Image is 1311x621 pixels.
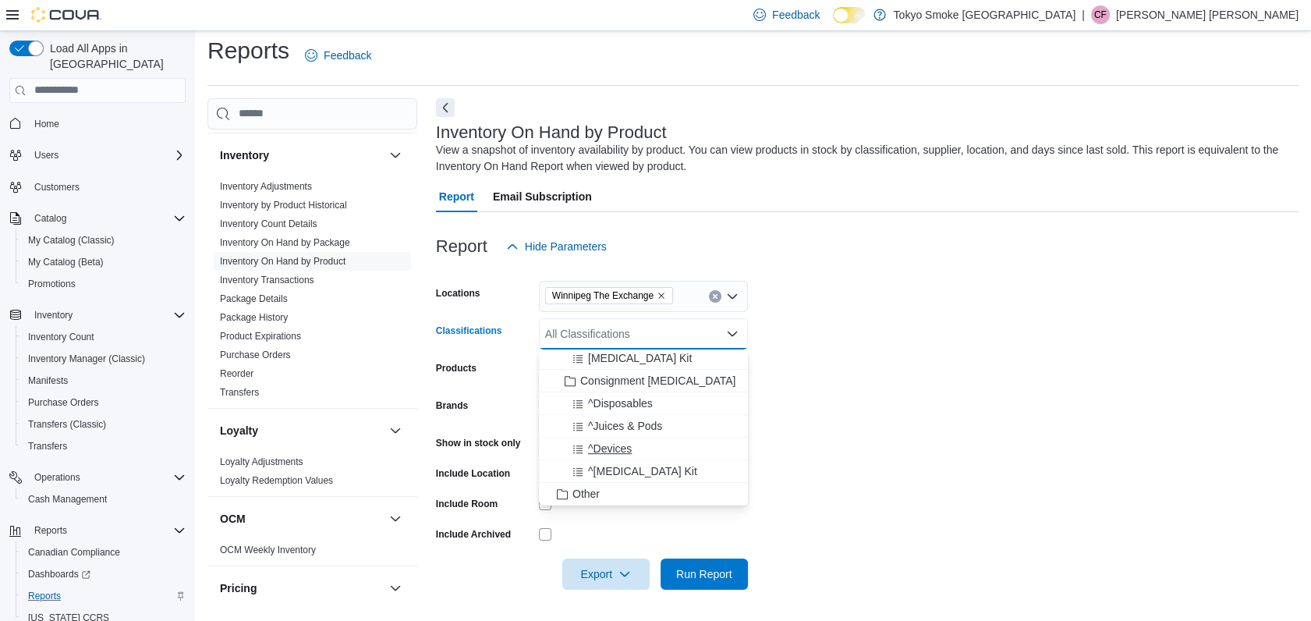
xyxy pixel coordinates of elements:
[1091,5,1110,24] div: Connor Fayant
[28,278,76,290] span: Promotions
[28,306,186,325] span: Inventory
[28,353,145,365] span: Inventory Manager (Classic)
[16,229,192,251] button: My Catalog (Classic)
[34,212,66,225] span: Catalog
[34,524,67,537] span: Reports
[588,463,697,479] span: ^[MEDICAL_DATA] Kit
[220,386,259,399] span: Transfers
[22,437,73,456] a: Transfers
[500,231,613,262] button: Hide Parameters
[220,367,253,380] span: Reorder
[588,396,653,411] span: ^Disposables
[28,396,99,409] span: Purchase Orders
[299,40,377,71] a: Feedback
[657,291,666,300] button: Remove Winnipeg The Exchange from selection in this group
[220,200,347,211] a: Inventory by Product Historical
[539,415,748,438] button: ^Juices & Pods
[22,253,110,271] a: My Catalog (Beta)
[545,287,673,304] span: Winnipeg The Exchange
[1082,5,1085,24] p: |
[772,7,820,23] span: Feedback
[386,579,405,598] button: Pricing
[525,239,607,254] span: Hide Parameters
[22,565,186,584] span: Dashboards
[220,218,317,229] a: Inventory Count Details
[220,350,291,360] a: Purchase Orders
[220,147,383,163] button: Inventory
[28,546,120,559] span: Canadian Compliance
[3,176,192,198] button: Customers
[34,118,59,130] span: Home
[436,325,502,337] label: Classifications
[436,498,498,510] label: Include Room
[28,146,186,165] span: Users
[3,112,192,135] button: Home
[386,509,405,528] button: OCM
[16,251,192,273] button: My Catalog (Beta)
[28,209,186,228] span: Catalog
[22,587,67,605] a: Reports
[16,392,192,413] button: Purchase Orders
[22,587,186,605] span: Reports
[207,452,417,496] div: Loyalty
[44,41,186,72] span: Load All Apps in [GEOGRAPHIC_DATA]
[22,350,186,368] span: Inventory Manager (Classic)
[220,330,301,342] span: Product Expirations
[220,511,383,527] button: OCM
[3,520,192,541] button: Reports
[572,486,600,502] span: Other
[220,456,303,467] a: Loyalty Adjustments
[28,590,61,602] span: Reports
[16,326,192,348] button: Inventory Count
[220,545,316,555] a: OCM Weekly Inventory
[436,362,477,374] label: Products
[220,256,345,267] a: Inventory On Hand by Product
[220,580,383,596] button: Pricing
[661,559,748,590] button: Run Report
[28,331,94,343] span: Inventory Count
[34,471,80,484] span: Operations
[22,231,186,250] span: My Catalog (Classic)
[28,177,186,197] span: Customers
[539,483,748,506] button: Other
[220,368,253,379] a: Reorder
[220,511,246,527] h3: OCM
[31,7,101,23] img: Cova
[588,350,692,366] span: [MEDICAL_DATA] Kit
[3,467,192,488] button: Operations
[588,418,662,434] span: ^Juices & Pods
[386,421,405,440] button: Loyalty
[22,350,151,368] a: Inventory Manager (Classic)
[436,142,1291,175] div: View a snapshot of inventory availability by product. You can view products in stock by classific...
[22,328,186,346] span: Inventory Count
[436,123,667,142] h3: Inventory On Hand by Product
[439,181,474,212] span: Report
[22,415,112,434] a: Transfers (Classic)
[16,488,192,510] button: Cash Management
[22,415,186,434] span: Transfers (Classic)
[539,347,748,370] button: [MEDICAL_DATA] Kit
[220,274,314,286] span: Inventory Transactions
[207,177,417,408] div: Inventory
[539,438,748,460] button: ^Devices
[34,181,80,193] span: Customers
[436,237,487,256] h3: Report
[220,423,258,438] h3: Loyalty
[833,23,834,24] span: Dark Mode
[28,178,86,197] a: Customers
[22,565,97,584] a: Dashboards
[324,48,371,63] span: Feedback
[220,349,291,361] span: Purchase Orders
[16,541,192,563] button: Canadian Compliance
[22,253,186,271] span: My Catalog (Beta)
[34,149,58,161] span: Users
[22,490,113,509] a: Cash Management
[28,468,186,487] span: Operations
[833,7,866,23] input: Dark Mode
[22,393,186,412] span: Purchase Orders
[28,146,65,165] button: Users
[28,418,106,431] span: Transfers (Classic)
[16,563,192,585] a: Dashboards
[220,181,312,192] a: Inventory Adjustments
[894,5,1076,24] p: Tokyo Smoke [GEOGRAPHIC_DATA]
